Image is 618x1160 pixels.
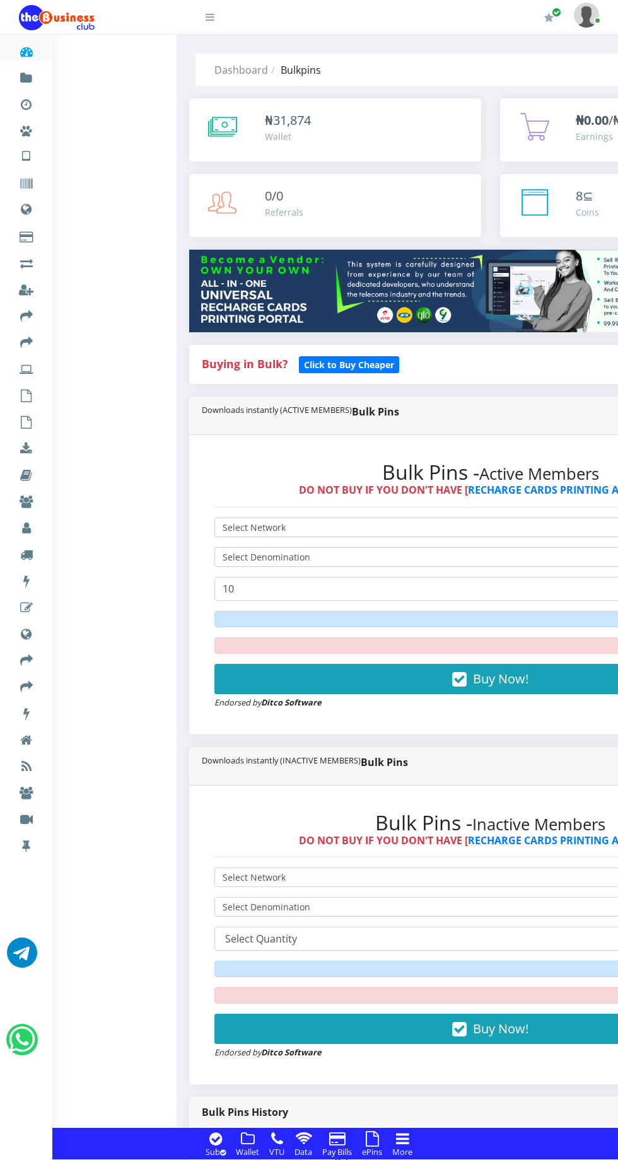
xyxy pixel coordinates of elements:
[19,5,95,30] img: Logo
[265,187,283,204] span: 0/0
[202,1144,230,1158] a: Sub
[214,63,268,77] a: Dashboard
[294,1146,312,1157] small: Data
[291,1144,316,1158] a: Data
[202,356,288,371] strong: Buying in Bulk?
[304,359,394,371] b: Click to Buy Cheaper
[322,1146,352,1157] small: Pay Bills
[576,206,599,219] div: Coins
[19,272,33,303] a: Register a Referral
[189,98,481,161] a: ₦31,874 Wallet
[19,670,33,700] a: Share Sponsored Sites
[19,378,33,409] a: Buy Bulk Pins
[19,828,33,859] a: Health Corner
[299,356,399,371] a: Click to Buy Cheaper
[265,111,311,130] div: ₦
[574,3,599,27] img: User
[19,749,33,779] a: Business Articles
[318,1144,356,1158] a: Pay Bills
[576,187,599,206] div: ⊆
[236,1146,259,1157] small: Wallet
[552,8,561,17] span: Renew/Upgrade Subscription
[206,1146,226,1157] small: Sub
[48,157,153,178] a: International VTU
[19,431,33,461] a: Download Software
[19,139,33,170] a: VTU
[214,697,322,708] small: Endorsed by
[265,130,311,143] div: Wallet
[232,1144,263,1158] a: Wallet
[19,219,33,250] a: Cable TV, Electricity
[19,617,33,647] a: Promote a Site/Link
[362,1146,382,1157] small: ePins
[9,1034,35,1055] a: Chat for support
[265,1144,288,1158] a: VTU
[576,187,583,204] span: 8
[19,113,33,144] a: Miscellaneous Payments
[19,643,33,673] a: Share Sponsored Posts
[273,112,311,129] span: 31,874
[19,802,33,832] a: Business Videos
[19,87,33,117] a: Transactions
[19,166,33,197] a: Vouchers
[544,13,554,23] i: Renew/Upgrade Subscription
[7,947,37,968] a: Chat for support
[19,325,33,356] a: Transfer to Bank
[202,755,361,767] small: Downloads instantly (INACTIVE MEMBERS)
[472,813,605,835] small: Inactive Members
[473,1020,528,1037] span: Buy Now!
[261,1047,322,1058] strong: Ditco Software
[19,511,33,541] a: Business Profiles
[19,484,33,514] a: Business Groups
[48,139,153,160] a: Nigerian VTU
[261,697,322,708] strong: Ditco Software
[202,404,352,416] small: Downloads instantly (ACTIVE MEMBERS)
[19,299,33,329] a: Transfer to Wallet
[268,62,321,78] li: Bulkpins
[19,564,33,594] a: Services
[265,206,303,219] div: Referrals
[19,590,33,620] a: Sponsor a Post
[19,192,33,223] a: Data
[269,1146,284,1157] small: VTU
[19,458,33,488] a: Business Materials
[19,537,33,567] a: Products
[19,352,33,382] a: Print Recharge Cards
[358,1144,386,1158] a: ePins
[214,1047,322,1058] small: Endorsed by
[19,61,33,91] a: Fund wallet
[19,775,33,806] a: Business Forum
[392,1146,412,1157] small: More
[189,174,481,237] a: 0/0 Referrals
[19,696,33,726] a: Services
[19,405,33,435] a: Buy Bulk VTU Pins
[473,670,528,687] span: Buy Now!
[19,34,33,64] a: Dashboard
[19,722,33,753] a: Business Seminar
[479,463,599,485] small: Active Members
[19,246,33,276] a: Airtime -2- Cash
[576,112,609,129] b: ₦0.00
